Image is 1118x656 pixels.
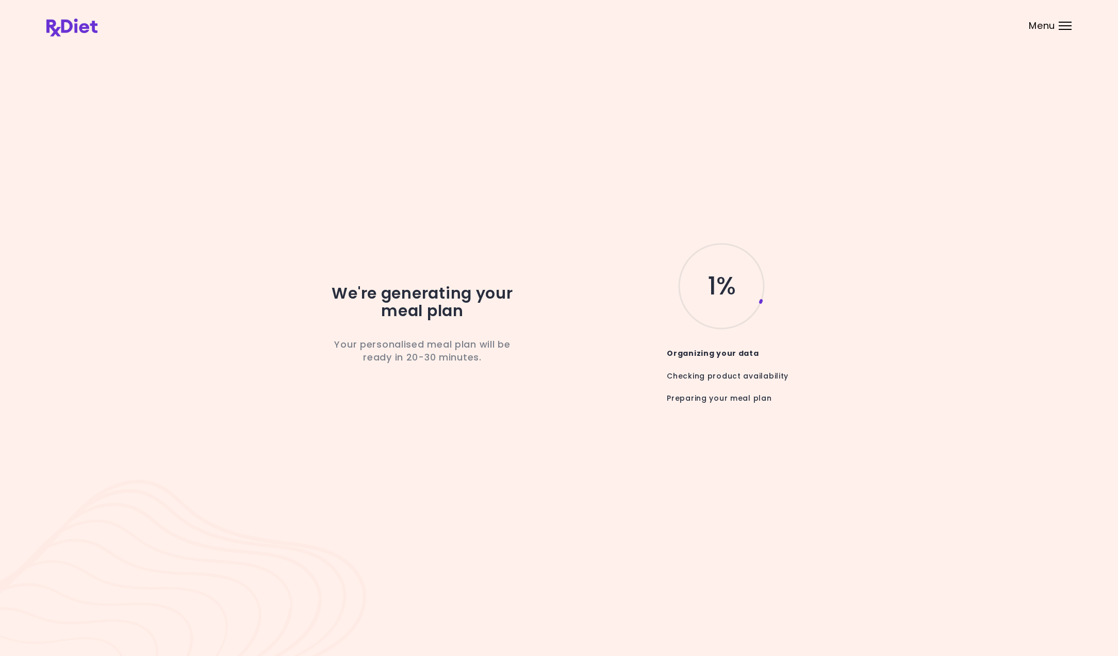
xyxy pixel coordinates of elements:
span: Menu [1029,21,1055,30]
div: Checking product availability [651,359,793,382]
h2: We're generating your meal plan [319,285,525,320]
p: Your personalised meal plan will be ready in 20-30 minutes. [319,338,525,364]
span: 1 % [708,277,735,295]
div: Organizing your data [651,337,793,359]
img: RxDiet [46,19,97,37]
div: Preparing your meal plan [651,382,793,415]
